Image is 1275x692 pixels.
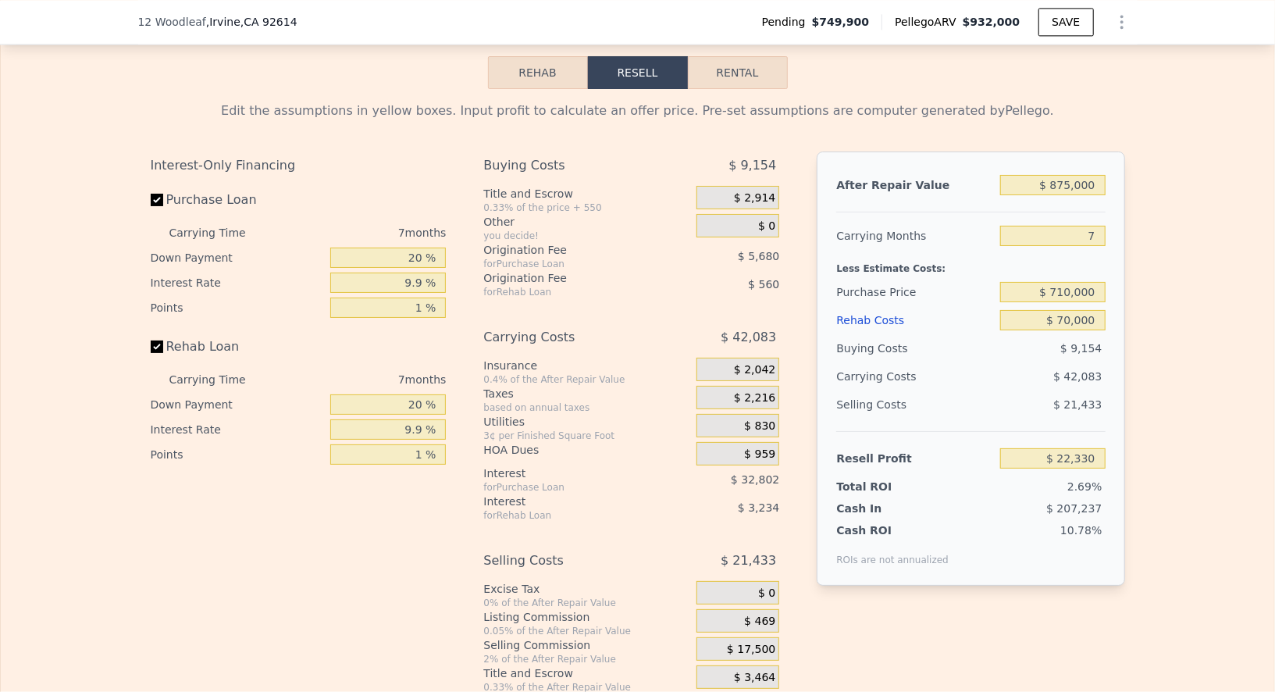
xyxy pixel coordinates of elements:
[1060,342,1102,355] span: $ 9,154
[483,637,690,653] div: Selling Commission
[1060,524,1102,537] span: 10.78%
[744,615,775,629] span: $ 469
[151,102,1125,120] div: Edit the assumptions in yellow boxes. Input profit to calculate an offer price. Pre-set assumptio...
[483,202,690,214] div: 0.33% of the price + 550
[836,250,1105,278] div: Less Estimate Costs:
[151,333,325,361] label: Rehab Loan
[734,363,775,377] span: $ 2,042
[483,270,657,286] div: Origination Fee
[734,391,775,405] span: $ 2,216
[483,665,690,681] div: Title and Escrow
[151,442,325,467] div: Points
[151,270,325,295] div: Interest Rate
[488,56,588,89] button: Rehab
[836,479,934,494] div: Total ROI
[483,597,690,609] div: 0% of the After Repair Value
[169,367,271,392] div: Carrying Time
[483,401,690,414] div: based on annual taxes
[1053,398,1102,411] span: $ 21,433
[731,473,779,486] span: $ 32,802
[1067,480,1102,493] span: 2.69%
[151,245,325,270] div: Down Payment
[483,358,690,373] div: Insurance
[151,186,325,214] label: Purchase Loan
[744,448,775,462] span: $ 959
[588,56,688,89] button: Resell
[169,220,271,245] div: Carrying Time
[1053,370,1102,383] span: $ 42,083
[483,625,690,637] div: 0.05% of the After Repair Value
[483,430,690,442] div: 3¢ per Finished Square Foot
[836,171,994,199] div: After Repair Value
[836,222,994,250] div: Carrying Months
[151,392,325,417] div: Down Payment
[1106,6,1138,37] button: Show Options
[836,391,994,419] div: Selling Costs
[277,367,447,392] div: 7 months
[138,14,206,30] span: 12 Woodleaf
[483,465,657,481] div: Interest
[483,152,657,180] div: Buying Costs
[836,444,994,473] div: Resell Profit
[483,509,657,522] div: for Rehab Loan
[483,442,690,458] div: HOA Dues
[688,56,788,89] button: Rental
[483,186,690,202] div: Title and Escrow
[151,295,325,320] div: Points
[483,230,690,242] div: you decide!
[240,16,297,28] span: , CA 92614
[734,671,775,685] span: $ 3,464
[728,152,776,180] span: $ 9,154
[721,323,776,351] span: $ 42,083
[483,214,690,230] div: Other
[836,501,934,516] div: Cash In
[483,609,690,625] div: Listing Commission
[483,547,657,575] div: Selling Costs
[758,587,775,601] span: $ 0
[727,643,775,657] span: $ 17,500
[151,341,163,353] input: Rehab Loan
[483,242,657,258] div: Origination Fee
[963,16,1020,28] span: $932,000
[836,334,994,362] div: Buying Costs
[836,278,994,306] div: Purchase Price
[744,419,775,433] span: $ 830
[483,414,690,430] div: Utilities
[483,481,657,494] div: for Purchase Loan
[812,14,870,30] span: $749,900
[206,14,297,30] span: , Irvine
[1046,502,1102,515] span: $ 207,237
[483,653,690,665] div: 2% of the After Repair Value
[734,191,775,205] span: $ 2,914
[151,194,163,206] input: Purchase Loan
[836,306,994,334] div: Rehab Costs
[151,152,447,180] div: Interest-Only Financing
[758,219,775,234] span: $ 0
[738,501,779,514] span: $ 3,234
[483,373,690,386] div: 0.4% of the After Repair Value
[738,250,779,262] span: $ 5,680
[483,323,657,351] div: Carrying Costs
[483,258,657,270] div: for Purchase Loan
[151,417,325,442] div: Interest Rate
[483,581,690,597] div: Excise Tax
[895,14,963,30] span: Pellego ARV
[836,523,949,538] div: Cash ROI
[836,538,949,566] div: ROIs are not annualized
[483,386,690,401] div: Taxes
[277,220,447,245] div: 7 months
[836,362,934,391] div: Carrying Costs
[748,278,779,291] span: $ 560
[483,286,657,298] div: for Rehab Loan
[762,14,812,30] span: Pending
[1038,8,1093,36] button: SAVE
[721,547,776,575] span: $ 21,433
[483,494,657,509] div: Interest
